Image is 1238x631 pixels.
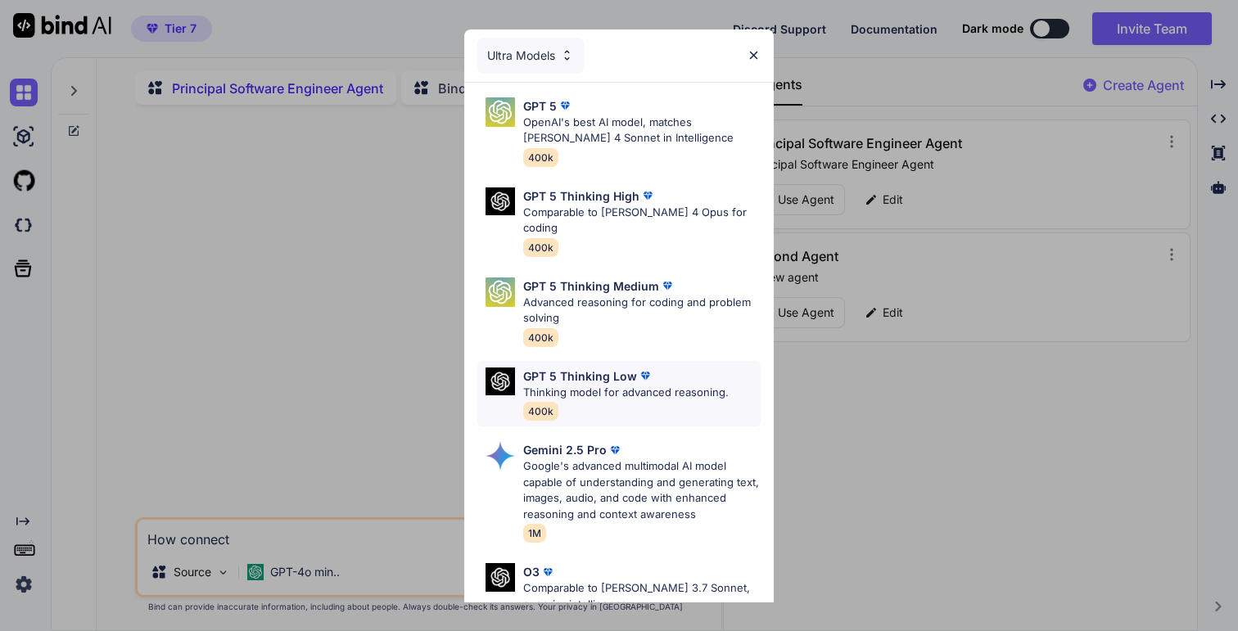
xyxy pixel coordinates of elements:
p: Comparable to [PERSON_NAME] 4 Opus for coding [523,205,761,237]
p: GPT 5 [523,97,557,115]
img: Pick Models [486,563,515,592]
img: close [747,48,761,62]
img: Pick Models [560,48,574,62]
img: premium [637,367,653,384]
span: 1M [523,524,546,543]
img: Pick Models [486,97,515,127]
p: Advanced reasoning for coding and problem solving [523,295,761,327]
p: GPT 5 Thinking High [523,187,639,205]
p: OpenAI's best AI model, matches [PERSON_NAME] 4 Sonnet in Intelligence [523,115,761,146]
p: O3 [523,563,540,580]
img: premium [659,277,675,294]
img: Pick Models [486,187,515,216]
p: Thinking model for advanced reasoning. [523,385,729,401]
img: premium [639,187,656,204]
p: Gemini 2.5 Pro [523,441,607,458]
img: premium [540,564,556,580]
img: Pick Models [486,277,515,307]
span: 400k [523,402,558,421]
p: GPT 5 Thinking Medium [523,277,659,295]
img: Pick Models [486,367,515,396]
div: Ultra Models [477,38,584,74]
span: 400k [523,148,558,167]
p: GPT 5 Thinking Low [523,367,637,385]
p: Comparable to [PERSON_NAME] 3.7 Sonnet, superior intelligence [523,580,761,612]
p: Google's advanced multimodal AI model capable of understanding and generating text, images, audio... [523,458,761,522]
span: 400k [523,238,558,257]
img: Pick Models [486,441,515,471]
span: 400k [523,328,558,347]
img: premium [607,442,623,458]
img: premium [557,97,573,114]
